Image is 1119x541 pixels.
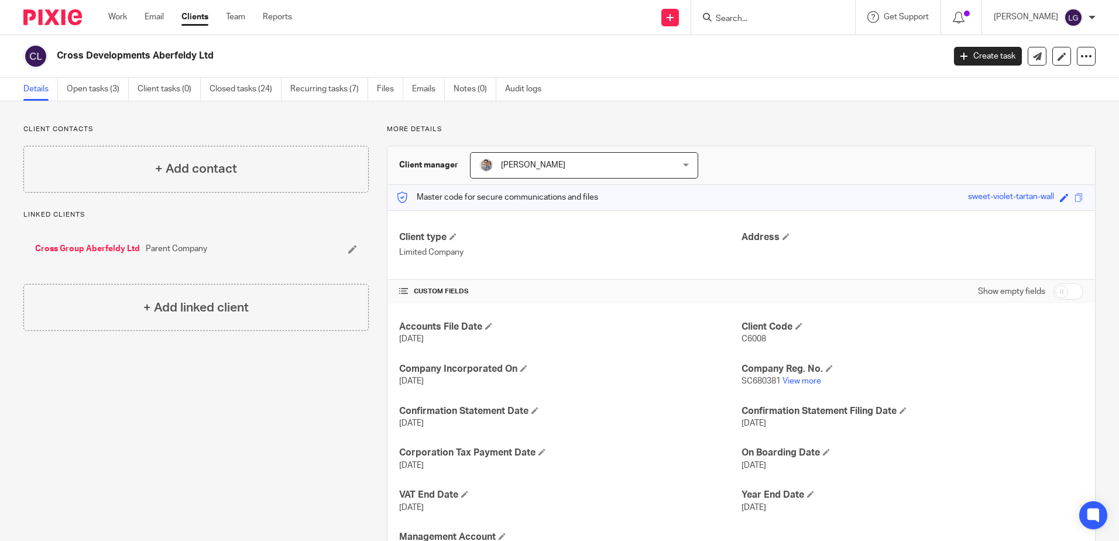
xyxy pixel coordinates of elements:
[978,286,1045,297] label: Show empty fields
[399,335,424,343] span: [DATE]
[399,461,424,470] span: [DATE]
[138,78,201,101] a: Client tasks (0)
[399,159,458,171] h3: Client manager
[143,299,249,317] h4: + Add linked client
[715,14,820,25] input: Search
[742,489,1083,501] h4: Year End Date
[782,377,821,385] a: View more
[454,78,496,101] a: Notes (0)
[290,78,368,101] a: Recurring tasks (7)
[742,419,766,427] span: [DATE]
[181,11,208,23] a: Clients
[57,50,760,62] h2: Cross Developments Aberfeldy Ltd
[146,243,207,255] span: Parent Company
[399,504,424,512] span: [DATE]
[742,447,1083,459] h4: On Boarding Date
[377,78,403,101] a: Files
[226,11,245,23] a: Team
[994,11,1058,23] p: [PERSON_NAME]
[399,287,741,296] h4: CUSTOM FIELDS
[742,335,766,343] span: C6008
[155,160,237,178] h4: + Add contact
[505,78,550,101] a: Audit logs
[396,191,598,203] p: Master code for secure communications and files
[742,231,1083,244] h4: Address
[210,78,282,101] a: Closed tasks (24)
[399,321,741,333] h4: Accounts File Date
[742,405,1083,417] h4: Confirmation Statement Filing Date
[35,243,140,255] a: Cross Group Aberfeldy Ltd
[399,246,741,258] p: Limited Company
[23,210,369,220] p: Linked clients
[742,363,1083,375] h4: Company Reg. No.
[23,125,369,134] p: Client contacts
[399,489,741,501] h4: VAT End Date
[399,377,424,385] span: [DATE]
[884,13,929,21] span: Get Support
[23,9,82,25] img: Pixie
[742,321,1083,333] h4: Client Code
[742,504,766,512] span: [DATE]
[412,78,445,101] a: Emails
[1064,8,1083,27] img: svg%3E
[954,47,1022,66] a: Create task
[399,405,741,417] h4: Confirmation Statement Date
[399,419,424,427] span: [DATE]
[968,191,1054,204] div: sweet-violet-tartan-wall
[479,158,493,172] img: I%20like%20this%20one%20Deanoa.jpg
[742,377,781,385] span: SC680381
[501,161,565,169] span: [PERSON_NAME]
[742,461,766,470] span: [DATE]
[399,363,741,375] h4: Company Incorporated On
[387,125,1096,134] p: More details
[145,11,164,23] a: Email
[399,231,741,244] h4: Client type
[108,11,127,23] a: Work
[399,447,741,459] h4: Corporation Tax Payment Date
[23,78,58,101] a: Details
[67,78,129,101] a: Open tasks (3)
[23,44,48,69] img: svg%3E
[263,11,292,23] a: Reports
